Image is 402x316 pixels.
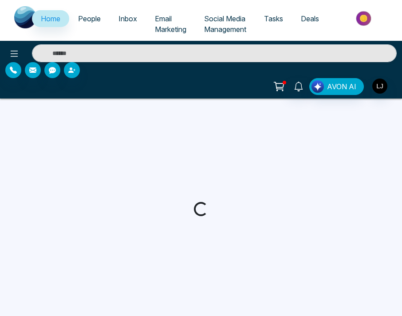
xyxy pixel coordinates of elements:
[332,8,397,28] img: Market-place.gif
[155,14,186,34] span: Email Marketing
[309,78,364,95] button: AVON AI
[69,10,110,27] a: People
[311,80,324,93] img: Lead Flow
[264,14,283,23] span: Tasks
[146,10,195,38] a: Email Marketing
[327,81,356,92] span: AVON AI
[41,14,60,23] span: Home
[14,6,67,28] img: Nova CRM Logo
[32,10,69,27] a: Home
[78,14,101,23] span: People
[110,10,146,27] a: Inbox
[204,14,246,34] span: Social Media Management
[372,79,387,94] img: User Avatar
[118,14,137,23] span: Inbox
[301,14,319,23] span: Deals
[255,10,292,27] a: Tasks
[195,10,255,38] a: Social Media Management
[292,10,328,27] a: Deals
